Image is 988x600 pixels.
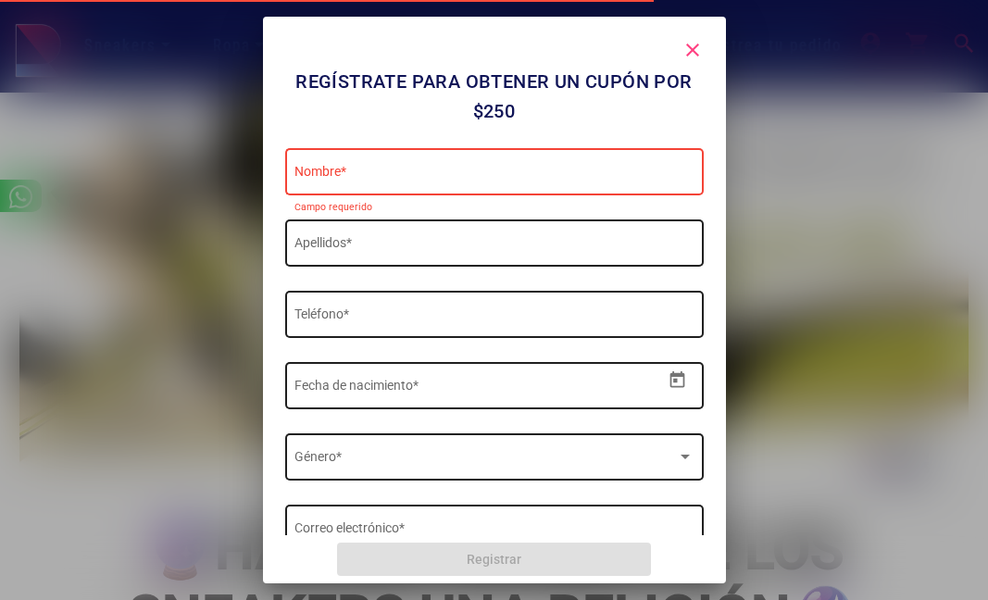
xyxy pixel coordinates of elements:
span: Registrar [467,552,521,567]
button: Registrar [337,543,651,576]
button: Open calendar [661,364,694,396]
mat-icon: close [682,39,704,61]
h2: Regístrate para obtener un cupón por $250 [285,67,704,126]
mat-error: Campo requerido [294,202,694,213]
